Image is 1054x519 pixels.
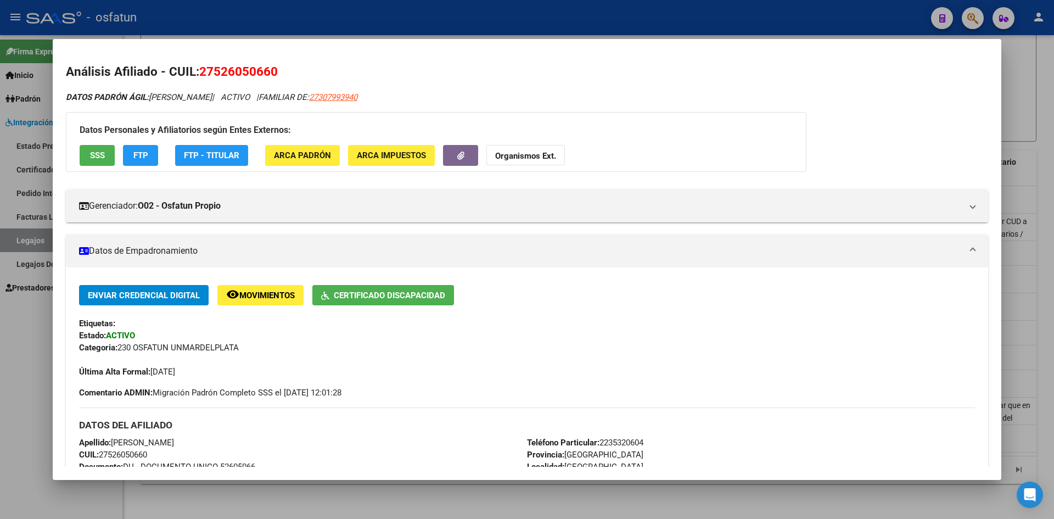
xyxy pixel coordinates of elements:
span: Certificado Discapacidad [334,291,445,300]
strong: DATOS PADRÓN ÁGIL: [66,92,149,102]
div: Open Intercom Messenger [1017,482,1043,508]
span: FAMILIAR DE: [259,92,357,102]
strong: Apellido: [79,438,111,448]
mat-expansion-panel-header: Datos de Empadronamiento [66,235,988,267]
button: Movimientos [217,285,304,305]
strong: CUIL: [79,450,99,460]
button: ARCA Padrón [265,145,340,165]
strong: Comentario ADMIN: [79,388,153,398]
strong: Etiquetas: [79,319,115,328]
span: 27526050660 [199,64,278,79]
strong: O02 - Osfatun Propio [138,199,221,213]
h3: Datos Personales y Afiliatorios según Entes Externos: [80,124,793,137]
span: 27526050660 [79,450,147,460]
span: ARCA Impuestos [357,151,426,161]
button: ARCA Impuestos [348,145,435,165]
span: [GEOGRAPHIC_DATA] [527,462,643,472]
strong: Última Alta Formal: [79,367,150,377]
span: Migración Padrón Completo SSS el [DATE] 12:01:28 [79,387,341,399]
span: ARCA Padrón [274,151,331,161]
strong: Localidad: [527,462,564,472]
i: | ACTIVO | [66,92,357,102]
strong: Categoria: [79,343,117,353]
span: FTP - Titular [184,151,239,161]
span: [DATE] [79,367,175,377]
mat-expansion-panel-header: Gerenciador:O02 - Osfatun Propio [66,189,988,222]
h2: Análisis Afiliado - CUIL: [66,63,988,81]
span: 2235320604 [527,438,643,448]
span: [PERSON_NAME] [66,92,212,102]
button: Enviar Credencial Digital [79,285,209,305]
div: 230 OSFATUN UNMARDELPLATA [79,342,975,354]
button: FTP [123,145,158,165]
span: Movimientos [239,291,295,300]
span: DU - DOCUMENTO UNICO 52605066 [79,462,255,472]
button: Certificado Discapacidad [312,285,454,305]
h3: DATOS DEL AFILIADO [79,419,975,431]
mat-panel-title: Gerenciador: [79,199,962,213]
strong: Estado: [79,331,106,341]
strong: Organismos Ext. [495,152,556,161]
strong: Teléfono Particular: [527,438,599,448]
span: [PERSON_NAME] [79,438,174,448]
button: SSS [80,145,115,165]
strong: Documento: [79,462,123,472]
strong: Provincia: [527,450,564,460]
span: FTP [133,151,148,161]
strong: ACTIVO [106,331,135,341]
span: [GEOGRAPHIC_DATA] [527,450,643,460]
span: 27307993940 [309,92,357,102]
span: SSS [90,151,105,161]
button: FTP - Titular [175,145,248,165]
button: Organismos Ext. [486,145,565,165]
mat-panel-title: Datos de Empadronamiento [79,244,962,258]
mat-icon: remove_red_eye [226,288,239,301]
span: Enviar Credencial Digital [88,291,200,300]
